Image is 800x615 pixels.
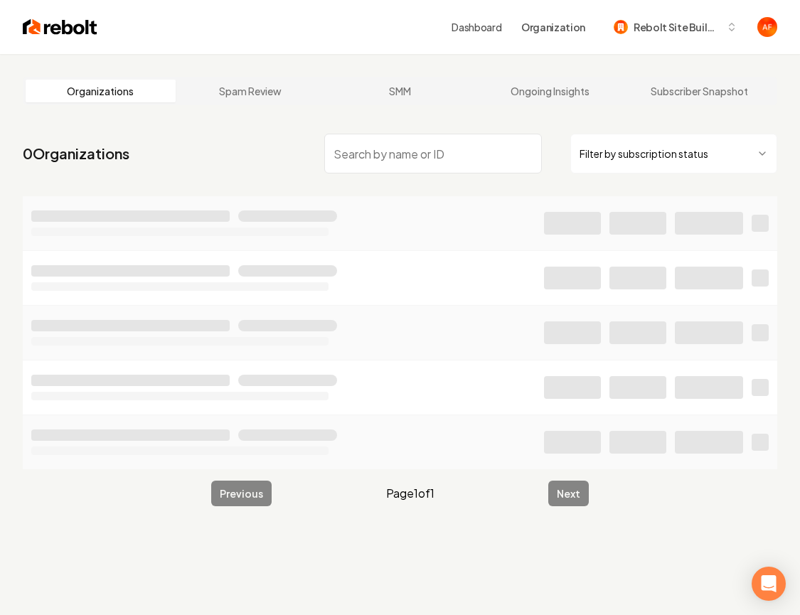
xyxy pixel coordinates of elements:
[26,80,176,102] a: Organizations
[634,20,720,35] span: Rebolt Site Builder
[757,17,777,37] button: Open user button
[752,567,786,601] div: Open Intercom Messenger
[23,17,97,37] img: Rebolt Logo
[624,80,774,102] a: Subscriber Snapshot
[452,20,501,34] a: Dashboard
[513,14,594,40] button: Organization
[325,80,475,102] a: SMM
[614,20,628,34] img: Rebolt Site Builder
[386,485,434,502] span: Page 1 of 1
[176,80,326,102] a: Spam Review
[324,134,541,173] input: Search by name or ID
[475,80,625,102] a: Ongoing Insights
[757,17,777,37] img: Avan Fahimi
[23,144,129,164] a: 0Organizations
